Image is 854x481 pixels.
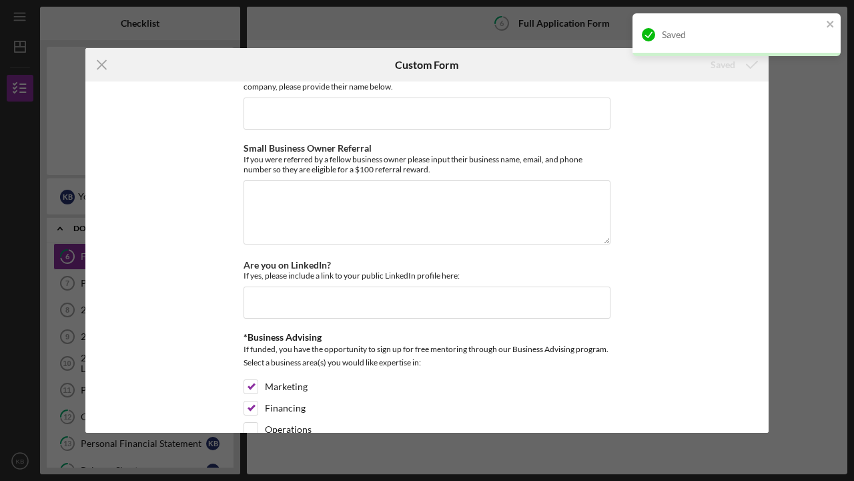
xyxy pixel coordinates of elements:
[244,259,331,271] label: Are you on LinkedIn?
[244,271,610,281] div: If yes, please include a link to your public LinkedIn profile here:
[826,19,835,31] button: close
[244,343,610,373] div: If funded, you have the opportunity to sign up for free mentoring through our Business Advising p...
[265,402,306,415] label: Financing
[244,71,610,92] div: If you learned about PCV from a nonprofit organization, government agency, credit union, bank, or...
[265,423,312,436] label: Operations
[265,380,308,393] label: Marketing
[244,142,372,154] label: Small Business Owner Referral
[244,332,610,343] div: *Business Advising
[662,29,822,40] div: Saved
[244,154,610,174] div: If you were referred by a fellow business owner please input their business name, email, and phon...
[395,59,458,71] h6: Custom Form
